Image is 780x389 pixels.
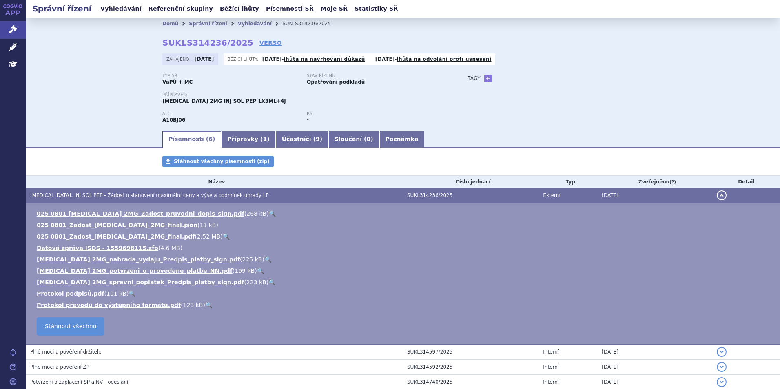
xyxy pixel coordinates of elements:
[162,73,299,78] p: Typ SŘ:
[318,3,350,14] a: Moje SŘ
[257,267,264,274] a: 🔍
[543,192,560,198] span: Externí
[246,279,266,285] span: 223 kB
[162,38,253,48] strong: SUKLS314236/2025
[174,159,270,164] span: Stáhnout všechny písemnosti (zip)
[598,360,712,375] td: [DATE]
[543,349,559,355] span: Interní
[37,233,195,240] a: 025 0801_Zadost_[MEDICAL_DATA]_2MG_final.pdf
[262,56,365,62] p: -
[375,56,492,62] p: -
[37,290,104,297] a: Protokol podpisů.pdf
[263,136,267,142] span: 1
[598,188,712,203] td: [DATE]
[205,302,212,308] a: 🔍
[276,131,328,148] a: Účastníci (9)
[375,56,395,62] strong: [DATE]
[238,21,272,27] a: Vyhledávání
[199,222,216,228] span: 11 kB
[717,347,727,357] button: detail
[160,245,180,251] span: 4.6 MB
[208,136,213,142] span: 6
[235,267,255,274] span: 199 kB
[183,302,203,308] span: 123 kB
[37,221,772,229] li: ( )
[539,176,598,188] th: Typ
[246,210,266,217] span: 268 kB
[162,117,185,123] strong: SEMAGLUTID
[307,111,443,116] p: RS:
[352,3,400,14] a: Statistiky SŘ
[262,56,282,62] strong: [DATE]
[37,232,772,241] li: ( )
[37,222,197,228] a: 025 0801_Zadost_[MEDICAL_DATA]_2MG_final.json
[717,190,727,200] button: detail
[403,344,539,360] td: SUKL314597/2025
[328,131,379,148] a: Sloučení (0)
[162,98,286,104] span: [MEDICAL_DATA] 2MG INJ SOL PEP 1X3ML+4J
[37,255,772,263] li: ( )
[598,344,712,360] td: [DATE]
[162,93,451,97] p: Přípravek:
[30,349,102,355] span: Plné moci a pověření držitele
[259,39,282,47] a: VERSO
[221,131,275,148] a: Přípravky (1)
[37,267,233,274] a: [MEDICAL_DATA] 2MG_potvrzeni_o_provedene_platbe_NN.pdf
[242,256,262,263] span: 225 kB
[106,290,126,297] span: 101 kB
[30,379,128,385] span: Potvrzení o zaplacení SP a NV - odeslání
[129,290,135,297] a: 🔍
[403,188,539,203] td: SUKL314236/2025
[166,56,192,62] span: Zahájeno:
[37,290,772,298] li: ( )
[197,233,220,240] span: 2.52 MB
[146,3,215,14] a: Referenční skupiny
[316,136,320,142] span: 9
[37,278,772,286] li: ( )
[26,176,403,188] th: Název
[282,18,341,30] li: SUKLS314236/2025
[379,131,425,148] a: Poznámka
[307,117,309,123] strong: -
[217,3,261,14] a: Běžící lhůty
[598,176,712,188] th: Zveřejněno
[30,192,269,198] span: OZEMPIC, INJ SOL PEP - Žádost o stanovení maximální ceny a výše a podmínek úhrady LP
[37,267,772,275] li: ( )
[307,73,443,78] p: Stav řízení:
[30,364,89,370] span: Plné moci a pověření ZP
[37,210,244,217] a: 025 0801 [MEDICAL_DATA] 2MG_Zadost_pruvodni_dopis_sign.pdf
[468,73,481,83] h3: Tagy
[223,233,230,240] a: 🔍
[403,360,539,375] td: SUKL314592/2025
[37,279,244,285] a: [MEDICAL_DATA] 2MG_spravni_poplatek_Predpis_platby_sign.pdf
[397,56,492,62] a: lhůta na odvolání proti usnesení
[543,364,559,370] span: Interní
[228,56,260,62] span: Běžící lhůty:
[717,362,727,372] button: detail
[98,3,144,14] a: Vyhledávání
[37,244,772,252] li: ( )
[717,377,727,387] button: detail
[162,156,274,167] a: Stáhnout všechny písemnosti (zip)
[37,210,772,218] li: ( )
[26,3,98,14] h2: Správní řízení
[162,79,193,85] strong: VaPÚ + MC
[162,21,178,27] a: Domů
[307,79,365,85] strong: Opatřování podkladů
[403,176,539,188] th: Číslo jednací
[37,256,240,263] a: [MEDICAL_DATA] 2MG_nahrada_vydaju_Predpis_platby_sign.pdf
[162,131,221,148] a: Písemnosti (6)
[264,256,271,263] a: 🔍
[189,21,227,27] a: Správní řízení
[162,111,299,116] p: ATC:
[543,379,559,385] span: Interní
[484,75,492,82] a: +
[269,210,276,217] a: 🔍
[37,317,104,336] a: Stáhnout všechno
[37,301,772,309] li: ( )
[264,3,316,14] a: Písemnosti SŘ
[37,302,181,308] a: Protokol převodu do výstupního formátu.pdf
[195,56,214,62] strong: [DATE]
[268,279,275,285] a: 🔍
[284,56,365,62] a: lhůta na navrhování důkazů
